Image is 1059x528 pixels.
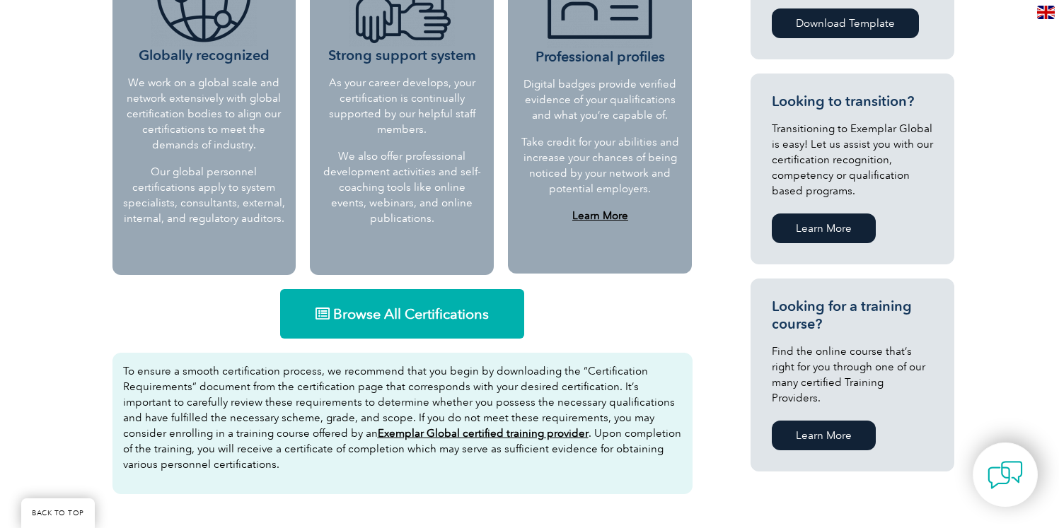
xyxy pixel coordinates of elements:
[772,213,876,243] a: Learn More
[1037,6,1055,19] img: en
[772,8,919,38] a: Download Template
[988,457,1023,493] img: contact-chat.png
[772,421,876,450] a: Learn More
[333,307,489,321] span: Browse All Certifications
[123,164,286,226] p: Our global personnel certifications apply to system specialists, consultants, external, internal,...
[123,75,286,153] p: We work on a global scale and network extensively with global certification bodies to align our c...
[123,363,682,472] p: To ensure a smooth certification process, we recommend that you begin by downloading the “Certifi...
[520,134,680,196] p: Take credit for your abilities and increase your chances of being noticed by your network and pot...
[320,75,483,137] p: As your career develops, your certification is continually supported by our helpful staff members.
[280,289,524,339] a: Browse All Certifications
[21,498,95,528] a: BACK TO TOP
[772,121,933,199] p: Transitioning to Exemplar Global is easy! Let us assist you with our certification recognition, c...
[772,298,933,333] h3: Looking for a training course?
[320,148,483,226] p: We also offer professional development activities and self-coaching tools like online events, web...
[772,93,933,110] h3: Looking to transition?
[378,427,589,440] a: Exemplar Global certified training provider
[572,209,628,222] a: Learn More
[520,76,680,123] p: Digital badges provide verified evidence of your qualifications and what you’re capable of.
[772,344,933,406] p: Find the online course that’s right for you through one of our many certified Training Providers.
